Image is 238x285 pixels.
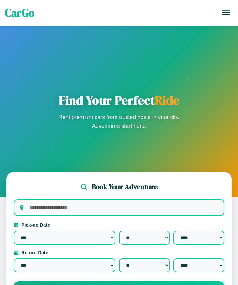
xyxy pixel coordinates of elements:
label: Pick-up Date [14,222,224,227]
span: CarGo [5,5,34,20]
p: Rent premium cars from trusted hosts in your city. Adventures start here. [56,113,182,130]
h1: Find Your Perfect [56,93,182,108]
h2: Book Your Adventure [92,182,158,192]
span: Ride [155,92,179,109]
label: Return Date [14,250,224,255]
